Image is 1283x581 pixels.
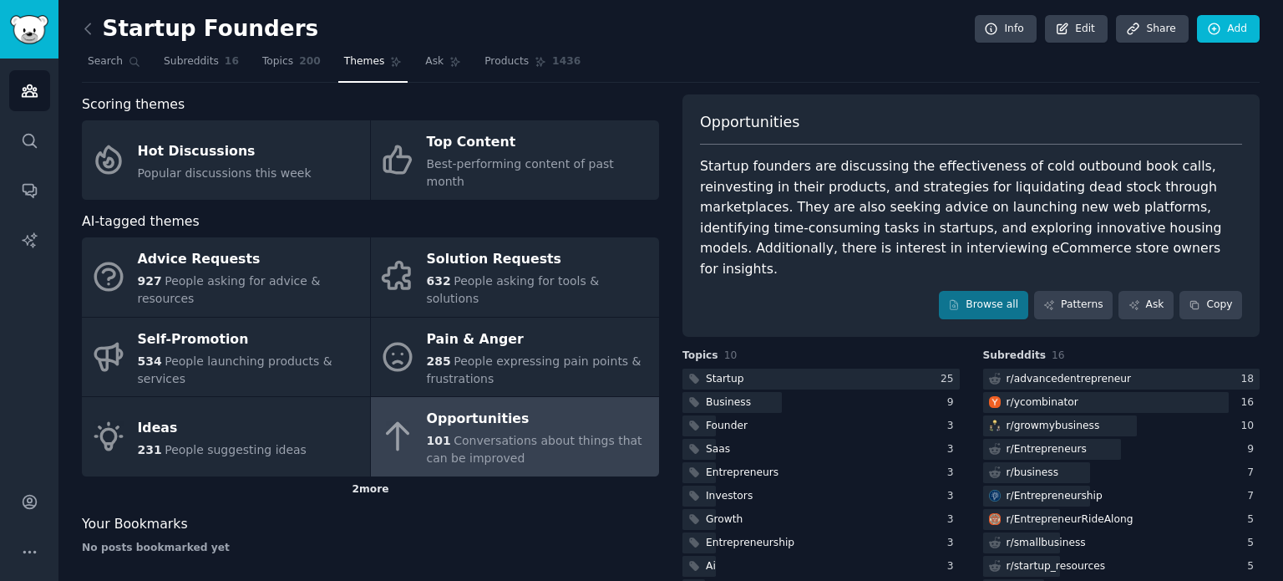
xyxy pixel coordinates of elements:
[82,16,318,43] h2: Startup Founders
[138,415,307,441] div: Ideas
[975,15,1037,43] a: Info
[983,533,1260,553] a: r/smallbusiness5
[1007,512,1133,527] div: r/ EntrepreneurRideAlong
[1007,466,1059,481] div: r/ business
[947,419,960,434] div: 3
[262,54,293,69] span: Topics
[682,533,960,553] a: Entrepreneurship3
[1118,291,1174,319] a: Ask
[225,54,239,69] span: 16
[983,439,1260,460] a: r/Entrepreneurs9
[947,489,960,504] div: 3
[1007,559,1106,574] div: r/ startup_resources
[941,372,960,387] div: 25
[479,48,586,83] a: Products1436
[1247,536,1260,551] div: 5
[427,434,451,447] span: 101
[947,466,960,481] div: 3
[682,509,960,530] a: Growth3
[138,138,312,165] div: Hot Discussions
[700,112,799,133] span: Opportunities
[138,247,362,273] div: Advice Requests
[947,512,960,527] div: 3
[682,462,960,483] a: Entrepreneurs3
[82,397,370,477] a: Ideas231People suggesting ideas
[371,318,659,397] a: Pain & Anger285People expressing pain points & frustrations
[983,462,1260,483] a: r/business7
[158,48,245,83] a: Subreddits16
[983,556,1260,577] a: r/startup_resources5
[427,354,451,368] span: 285
[706,536,794,551] div: Entrepreneurship
[682,369,960,390] a: Startup25
[989,490,1001,502] img: Entrepreneurship
[371,237,659,317] a: Solution Requests632People asking for tools & solutions
[138,443,162,456] span: 231
[947,395,960,410] div: 9
[10,15,48,44] img: GummySearch logo
[1116,15,1188,43] a: Share
[1007,442,1087,457] div: r/ Entrepreneurs
[989,420,1001,431] img: growmybusiness
[1247,512,1260,527] div: 5
[947,442,960,457] div: 3
[1197,15,1260,43] a: Add
[344,54,385,69] span: Themes
[1007,536,1086,551] div: r/ smallbusiness
[983,509,1260,530] a: EntrepreneurRideAlongr/EntrepreneurRideAlong5
[82,237,370,317] a: Advice Requests927People asking for advice & resources
[706,419,748,434] div: Founder
[427,326,651,353] div: Pain & Anger
[1007,395,1078,410] div: r/ ycombinator
[484,54,529,69] span: Products
[682,486,960,507] a: Investors3
[983,486,1260,507] a: Entrepreneurshipr/Entrepreneurship7
[947,559,960,574] div: 3
[706,466,778,481] div: Entrepreneurs
[682,415,960,436] a: Founder3
[82,514,188,535] span: Your Bookmarks
[706,372,743,387] div: Startup
[983,415,1260,436] a: growmybusinessr/growmybusiness10
[706,489,753,504] div: Investors
[82,212,200,232] span: AI-tagged themes
[427,434,642,465] span: Conversations about things that can be improved
[1179,291,1242,319] button: Copy
[682,439,960,460] a: Saas3
[1247,442,1260,457] div: 9
[1045,15,1108,43] a: Edit
[1247,466,1260,481] div: 7
[1052,349,1065,361] span: 16
[165,443,307,456] span: People suggesting ideas
[164,54,219,69] span: Subreddits
[983,392,1260,413] a: ycombinatorr/ycombinator16
[299,54,321,69] span: 200
[1240,395,1260,410] div: 16
[1240,419,1260,434] div: 10
[138,354,162,368] span: 534
[983,369,1260,390] a: r/advancedentrepreneur18
[700,156,1242,279] div: Startup founders are discussing the effectiveness of cold outbound book calls, reinvesting in the...
[82,477,659,503] div: 2 more
[138,354,332,385] span: People launching products & services
[682,349,718,364] span: Topics
[82,541,659,556] div: No posts bookmarked yet
[427,130,651,156] div: Top Content
[724,349,738,361] span: 10
[1247,489,1260,504] div: 7
[419,48,467,83] a: Ask
[706,559,716,574] div: Ai
[82,318,370,397] a: Self-Promotion534People launching products & services
[82,94,185,115] span: Scoring themes
[138,326,362,353] div: Self-Promotion
[682,392,960,413] a: Business9
[427,274,600,305] span: People asking for tools & solutions
[427,406,651,433] div: Opportunities
[706,512,743,527] div: Growth
[1034,291,1113,319] a: Patterns
[939,291,1028,319] a: Browse all
[1007,419,1100,434] div: r/ growmybusiness
[983,349,1047,364] span: Subreddits
[552,54,581,69] span: 1436
[82,48,146,83] a: Search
